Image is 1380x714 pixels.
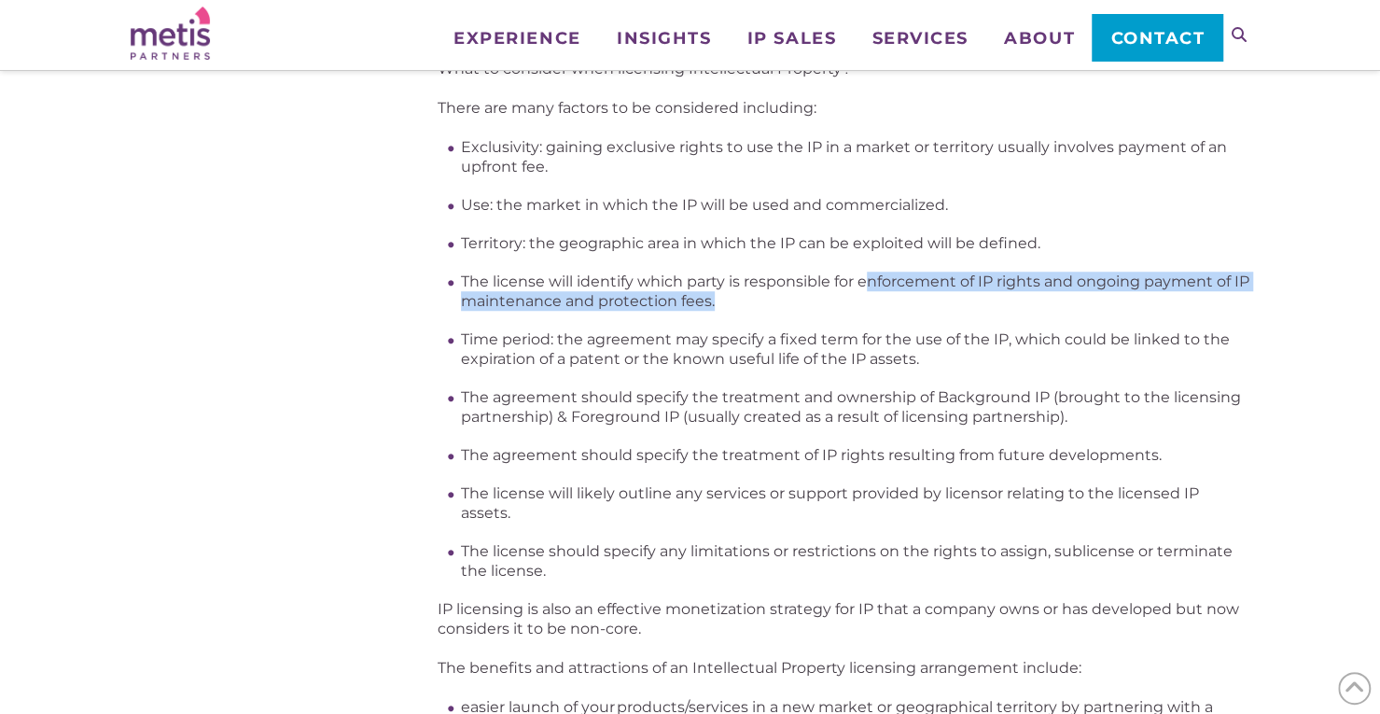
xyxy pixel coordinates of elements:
[461,483,1249,523] li: The license will likely outline any services or support provided by licensor relating to the lice...
[461,195,1249,215] li: Use: the market in which the IP will be used and commercialized.
[461,137,1249,176] li: Exclusivity: gaining exclusive rights to use the IP in a market or territory usually involves pay...
[461,445,1249,465] li: The agreement should specify the treatment of IP rights resulting from future developments.
[438,98,1249,118] p: There are many factors to be considered including:
[461,272,1249,311] li: The license will identify which party is responsible for enforcement of IP rights and ongoing pay...
[1092,14,1221,61] a: Contact
[438,599,1249,638] p: IP licensing is also an effective monetization strategy for IP that a company owns or has develop...
[747,30,836,47] span: IP Sales
[1338,672,1371,705] span: Back to Top
[1004,30,1075,47] span: About
[617,30,711,47] span: Insights
[461,233,1249,253] li: Territory: the geographic area in which the IP can be exploited will be defined.
[461,541,1249,581] li: The license should specify any limitations or restrictions on the rights to assign, sublicense or...
[461,387,1249,427] li: The agreement should specify the treatment and ownership of Background IP (brought to the licensi...
[453,30,580,47] span: Experience
[461,329,1249,369] li: Time period: the agreement may specify a fixed term for the use of the IP, which could be linked ...
[1110,30,1205,47] span: Contact
[871,30,968,47] span: Services
[438,658,1249,678] p: The benefits and attractions of an Intellectual Property licensing arrangement include:
[131,7,210,60] img: Metis Partners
